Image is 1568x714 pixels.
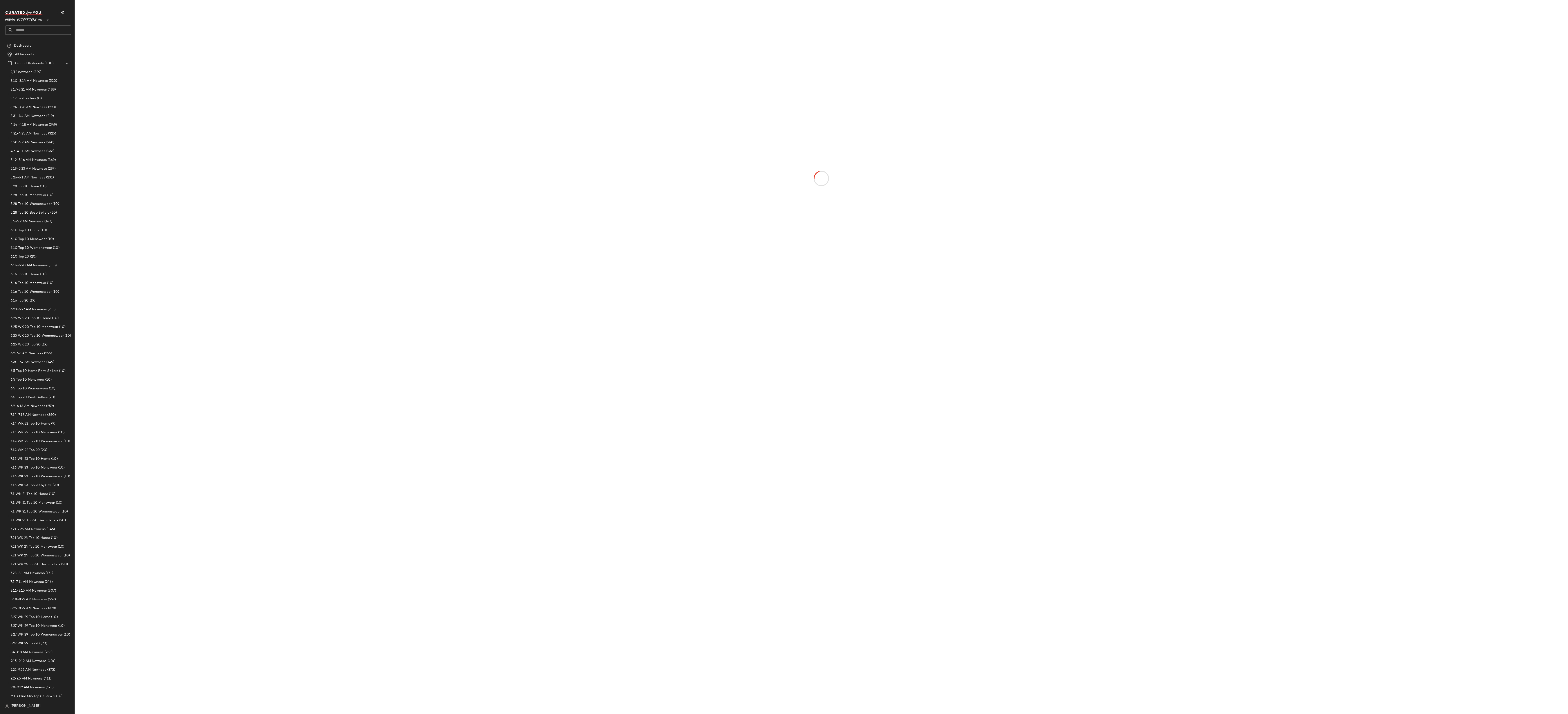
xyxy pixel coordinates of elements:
[11,369,58,374] span: 6.5 Top 10 Home Best-Sellers
[44,580,53,585] span: (246)
[55,694,63,699] span: (10)
[11,685,45,690] span: 9.8-9.12 AM Newness
[47,237,54,242] span: (10)
[11,289,52,294] span: 6.16 Top 10 Womenswear
[45,140,54,145] span: (248)
[14,43,31,48] span: Dashboard
[47,158,56,163] span: (369)
[47,606,56,611] span: (378)
[11,518,58,523] span: 7.1 WK 21 Top 20 Best-Sellers
[11,439,63,444] span: 7.14 WK 22 Top 10 Womenswear
[63,439,70,444] span: (10)
[11,140,45,145] span: 4.28-5.2 AM Newness
[11,122,48,127] span: 4.14-4.18 AM Newness
[11,228,40,233] span: 6.10 Top 10 Home
[11,615,50,620] span: 8.27 WK 29 Top 10 Home
[11,474,63,479] span: 7.16 WK 23 Top 10 Womenswear
[11,492,48,497] span: 7.1 WK 21 Top 10 Home
[58,518,66,523] span: (20)
[11,131,47,136] span: 4.21-4.25 AM Newness
[11,360,45,365] span: 6.30-7.4 AM Newness
[48,78,57,84] span: (520)
[44,650,53,655] span: (253)
[11,210,49,215] span: 5.28 Top 20 Best-Sellers
[11,386,48,391] span: 6.5 Top 10 Womenwear
[63,474,70,479] span: (10)
[11,659,47,664] span: 9.15-9.19 AM Newness
[11,298,29,303] span: 6.16 Top 20
[11,342,41,347] span: 6.25 WK 20 Top 20
[11,553,63,558] span: 7.21 WK 24 Top 10 Womenswear
[11,219,43,224] span: 5.5-5.9 AM Newness
[11,465,57,470] span: 7.16 WK 23 Top 10 Menswear
[52,483,59,488] span: (20)
[11,562,60,567] span: 7.21 WK 24 Top 20 Best-Sellers
[63,632,70,637] span: (10)
[55,500,63,505] span: (10)
[5,10,43,16] img: cfy_white_logo.C9jOOHJF.svg
[11,333,64,338] span: 6.25 WK 20 Top 10 Womenswear
[45,149,54,154] span: (236)
[11,202,52,207] span: 5.28 Top 10 Womenswear
[48,492,56,497] span: (10)
[7,44,11,48] img: svg%3e
[15,61,44,66] span: Global Clipboards
[51,316,59,321] span: (10)
[36,96,42,101] span: (0)
[44,61,54,66] span: (100)
[46,281,54,286] span: (10)
[43,351,52,356] span: (255)
[50,615,58,620] span: (10)
[48,122,57,127] span: (549)
[61,509,68,514] span: (10)
[44,377,52,382] span: (10)
[47,87,56,92] span: (488)
[45,114,54,119] span: (219)
[41,342,47,347] span: (19)
[63,553,70,558] span: (10)
[47,597,56,602] span: (557)
[11,544,57,549] span: 7.21 WK 24 Top 10 Menswear
[48,263,57,268] span: (358)
[11,509,61,514] span: 7.1 WK 21 Top 10 Womenswear
[11,404,45,409] span: 6.9-6.13 AM Newness
[46,412,56,418] span: (360)
[46,527,55,532] span: (346)
[11,571,45,576] span: 7.28-8.1 AM Newness
[5,704,9,708] img: svg%3e
[11,676,43,681] span: 9.2-9.5 AM Newness
[11,456,50,461] span: 7.16 WK 23 Top 10 Home
[50,456,58,461] span: (10)
[45,175,54,180] span: (231)
[11,597,47,602] span: 8.18-8.22 AM Newness
[11,650,44,655] span: 8.4-8.8 AM Newness
[11,96,36,101] span: 3.17 best sellers
[11,606,47,611] span: 8.25-8.29 AM Newness
[39,272,47,277] span: (10)
[11,448,40,453] span: 7.14 WK 22 Top 20
[11,377,44,382] span: 6.5 Top 10 Menswear
[47,166,56,171] span: (297)
[11,237,47,242] span: 6.10 Top 10 Menswear
[11,175,45,180] span: 5.26-6.1 AM Newness
[11,395,48,400] span: 6.5 Top 20 Best-Sellers
[49,210,57,215] span: (20)
[40,641,47,646] span: (20)
[11,307,47,312] span: 6.23-6.27 AM Newness
[48,395,55,400] span: (20)
[57,544,65,549] span: (10)
[11,632,63,637] span: 8.27 WK 29 Top 10 Womenswear
[11,430,57,435] span: 7.14 WK 22 Top 10 Menswear
[47,131,56,136] span: (325)
[11,166,47,171] span: 5.19-5.23 AM Newness
[57,465,65,470] span: (10)
[58,325,66,330] span: (10)
[11,623,57,629] span: 8.27 WK 29 Top 10 Menswear
[58,369,66,374] span: (10)
[47,105,56,110] span: (293)
[43,676,52,681] span: (411)
[11,694,55,699] span: MTD Blue Sky Top Seller 4.2
[52,245,60,251] span: (10)
[57,430,65,435] span: (10)
[29,298,36,303] span: (19)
